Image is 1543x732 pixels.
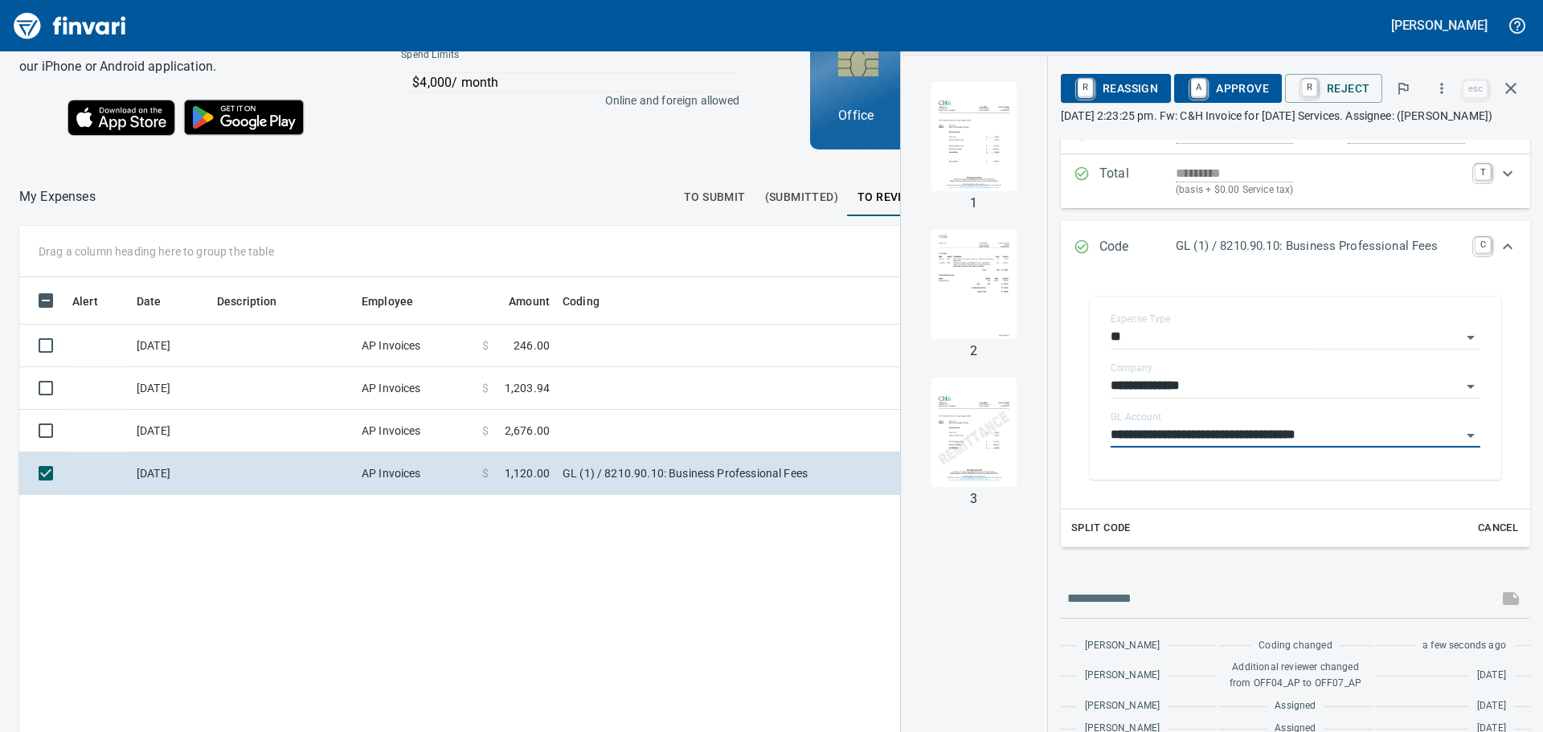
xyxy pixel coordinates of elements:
span: Amount [509,292,550,311]
label: GL Account [1111,412,1161,422]
p: Drag a column heading here to group the table [39,243,274,260]
span: [PERSON_NAME] [1085,638,1160,654]
span: Approve [1187,75,1269,102]
span: Split Code [1071,519,1131,538]
span: To Submit [684,187,746,207]
span: Cancel [1476,519,1520,538]
span: $ [482,337,489,354]
p: 3 [970,489,977,509]
p: Office [838,106,1063,125]
button: RReject [1285,74,1382,103]
img: Page 3 [919,378,1029,487]
p: Online and foreign allowed [388,92,739,108]
img: Download on the App Store [68,100,175,136]
img: Finvari [10,6,130,45]
p: GL (1) / 8210.90.10: Business Professional Fees [1176,237,1465,256]
button: Flag [1385,71,1421,106]
span: Spend Limits [401,47,598,63]
span: a few seconds ago [1422,638,1506,654]
p: Code [1099,237,1176,258]
img: Page 2 [919,230,1029,339]
span: Reassign [1074,75,1158,102]
p: $4,000 / month [412,73,738,92]
td: AP Invoices [355,410,476,452]
span: Amount [488,292,550,311]
button: Cancel [1472,516,1524,541]
span: $ [482,423,489,439]
span: Employee [362,292,434,311]
p: [DATE] 2:23:25 pm. Fw: C&H Invoice for [DATE] Services. Assignee: ([PERSON_NAME]) [1061,108,1530,124]
span: This records your message into the invoice and notifies anyone mentioned [1492,579,1530,618]
a: C [1475,237,1491,253]
span: Reject [1298,75,1369,102]
span: Date [137,292,162,311]
td: AP Invoices [355,367,476,410]
span: (Submitted) [765,187,838,207]
button: Open [1459,326,1482,349]
div: Expand [1061,154,1530,208]
span: Employee [362,292,413,311]
td: [DATE] [130,452,211,495]
span: Close invoice [1459,69,1530,108]
a: T [1475,164,1491,180]
span: To Review [857,187,919,207]
h6: You can also control your card and submit expenses from our iPhone or Android application. [19,33,361,78]
span: $ [482,465,489,481]
span: Description [217,292,277,311]
span: [PERSON_NAME] [1085,668,1160,684]
button: [PERSON_NAME] [1387,13,1492,38]
p: (basis + $0.00 Service tax) [1176,182,1465,198]
h5: [PERSON_NAME] [1391,17,1488,34]
label: Expense Type [1111,314,1170,324]
p: 1 [970,194,977,213]
span: Date [137,292,182,311]
span: 246.00 [514,337,550,354]
td: AP Invoices [355,452,476,495]
p: 2 [970,341,977,361]
a: R [1302,79,1317,96]
div: Expand [1061,274,1530,547]
button: Open [1459,424,1482,447]
span: $ [482,380,489,396]
span: Assigned [1275,698,1316,714]
button: More [1424,71,1459,106]
a: A [1191,79,1206,96]
span: 2,676.00 [505,423,550,439]
span: Coding changed [1259,638,1332,654]
img: Get it on Google Play [175,91,313,144]
button: RReassign [1061,74,1171,103]
div: Expand [1061,221,1530,274]
span: 1,120.00 [505,465,550,481]
span: Alert [72,292,98,311]
p: Total [1099,164,1176,198]
span: Additional reviewer changed from OFF04_AP to OFF07_AP [1226,660,1365,692]
span: Alert [72,292,119,311]
a: esc [1463,80,1488,98]
p: My Expenses [19,187,96,207]
a: R [1078,79,1093,96]
button: AApprove [1174,74,1282,103]
span: [DATE] [1477,698,1506,714]
td: AP Invoices [355,325,476,367]
span: Coding [563,292,600,311]
td: GL (1) / 8210.90.10: Business Professional Fees [556,452,958,495]
span: 1,203.94 [505,380,550,396]
label: Company [1111,363,1152,373]
img: Page 1 [919,82,1029,191]
span: Description [217,292,298,311]
span: Coding [563,292,620,311]
nav: breadcrumb [19,187,96,207]
span: [DATE] [1477,668,1506,684]
td: [DATE] [130,367,211,410]
button: Split Code [1067,516,1135,541]
td: [DATE] [130,325,211,367]
td: [DATE] [130,410,211,452]
button: Open [1459,375,1482,398]
span: [PERSON_NAME] [1085,698,1160,714]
